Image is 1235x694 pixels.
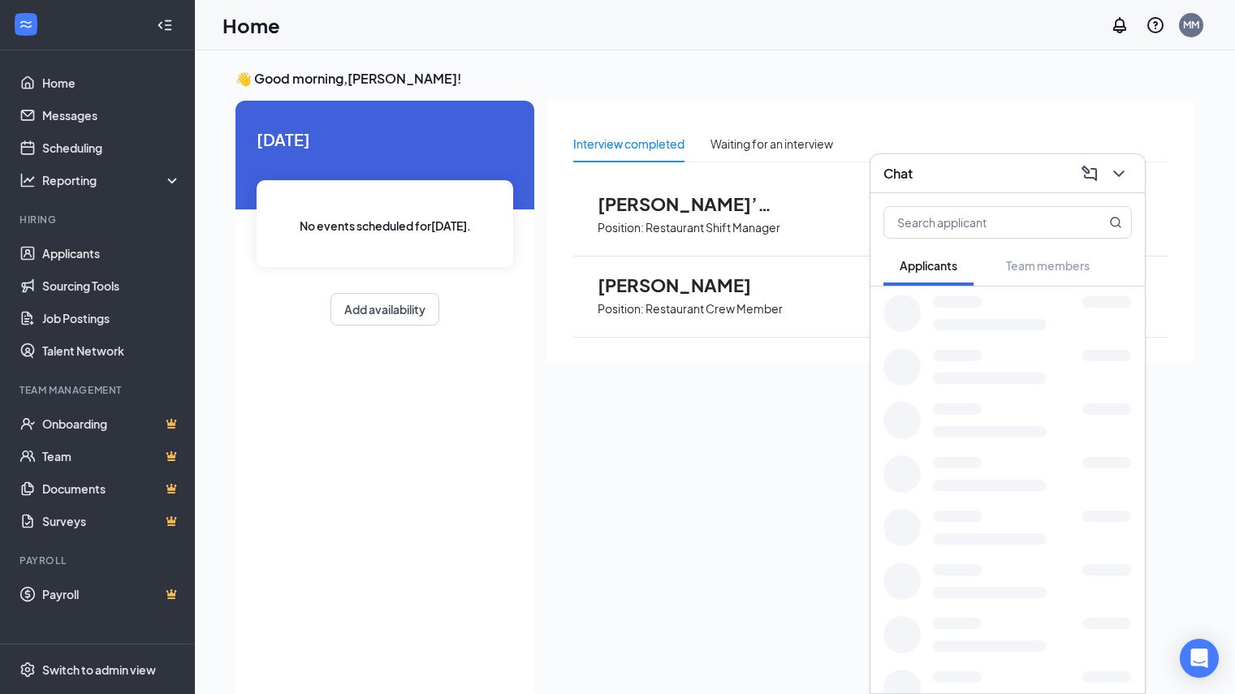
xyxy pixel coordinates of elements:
[42,440,181,472] a: TeamCrown
[42,67,181,99] a: Home
[1110,15,1129,35] svg: Notifications
[1080,164,1099,183] svg: ComposeMessage
[42,334,181,367] a: Talent Network
[157,17,173,33] svg: Collapse
[42,131,181,164] a: Scheduling
[646,301,783,317] p: Restaurant Crew Member
[235,70,1194,88] h3: 👋 Good morning, [PERSON_NAME] !
[1109,216,1122,229] svg: MagnifyingGlass
[710,135,833,153] div: Waiting for an interview
[257,127,513,152] span: [DATE]
[42,662,156,678] div: Switch to admin view
[222,11,280,39] h1: Home
[19,662,36,678] svg: Settings
[1183,18,1199,32] div: MM
[883,165,913,183] h3: Chat
[300,217,471,235] span: No events scheduled for [DATE] .
[573,135,684,153] div: Interview completed
[42,578,181,610] a: PayrollCrown
[1077,161,1103,187] button: ComposeMessage
[42,472,181,505] a: DocumentsCrown
[1106,161,1132,187] button: ChevronDown
[42,407,181,440] a: OnboardingCrown
[1006,258,1090,273] span: Team members
[18,16,34,32] svg: WorkstreamLogo
[19,554,178,567] div: Payroll
[42,269,181,302] a: Sourcing Tools
[42,99,181,131] a: Messages
[598,193,776,214] span: [PERSON_NAME]’[PERSON_NAME]
[42,302,181,334] a: Job Postings
[330,293,439,325] button: Add availability
[900,258,957,273] span: Applicants
[598,301,644,317] p: Position:
[42,237,181,269] a: Applicants
[598,274,776,295] span: [PERSON_NAME]
[1180,639,1219,678] div: Open Intercom Messenger
[19,172,36,188] svg: Analysis
[19,213,178,226] div: Hiring
[598,220,644,235] p: Position:
[19,383,178,397] div: Team Management
[646,220,780,235] p: Restaurant Shift Manager
[42,172,182,188] div: Reporting
[884,207,1077,238] input: Search applicant
[42,505,181,537] a: SurveysCrown
[1146,15,1165,35] svg: QuestionInfo
[1109,164,1129,183] svg: ChevronDown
